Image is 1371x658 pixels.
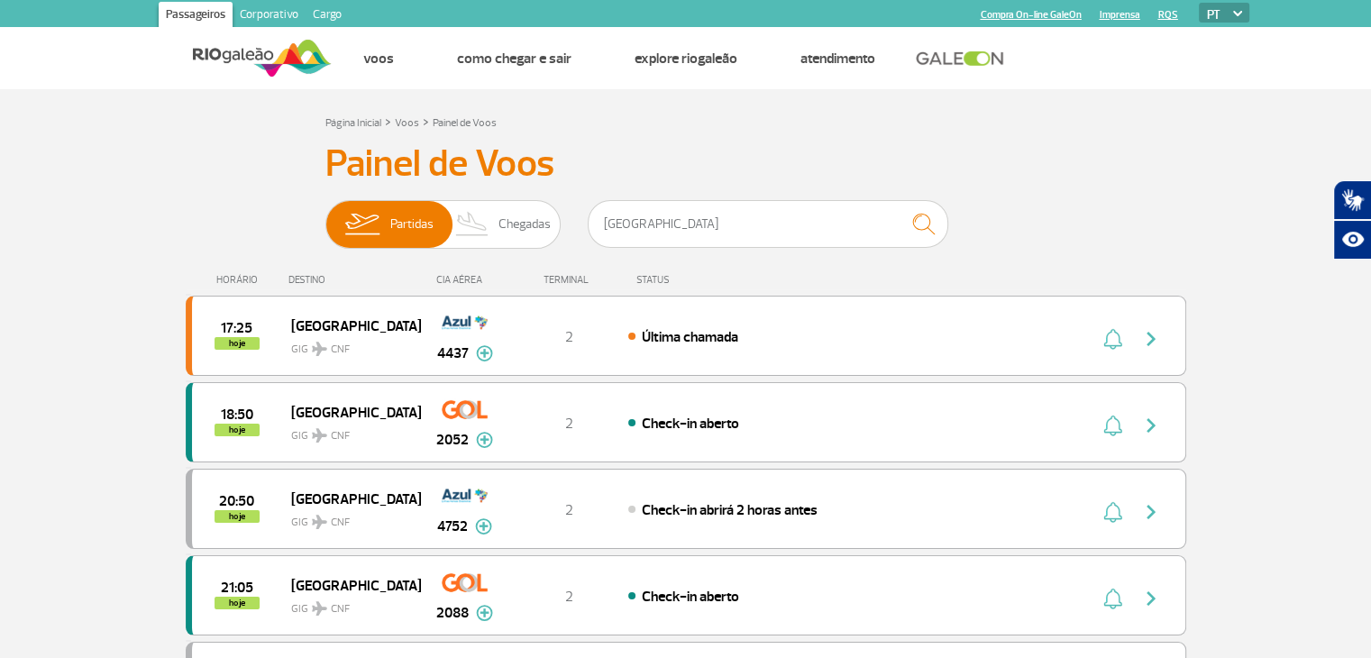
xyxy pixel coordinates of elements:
img: slider-embarque [334,201,390,248]
span: 4752 [437,516,468,537]
img: destiny_airplane.svg [312,342,327,356]
span: GIG [291,332,407,358]
span: [GEOGRAPHIC_DATA] [291,573,407,597]
img: seta-direita-painel-voo.svg [1140,328,1162,350]
span: Chegadas [498,201,551,248]
img: slider-desembarque [446,201,499,248]
span: [GEOGRAPHIC_DATA] [291,314,407,337]
h3: Painel de Voos [325,142,1047,187]
span: 2025-09-25 21:05:00 [221,581,253,594]
img: mais-info-painel-voo.svg [475,518,492,535]
img: destiny_airplane.svg [312,515,327,529]
span: hoje [215,424,260,436]
span: 4437 [437,343,469,364]
span: 2088 [436,602,469,624]
a: Imprensa [1100,9,1140,21]
span: GIG [291,505,407,531]
span: [GEOGRAPHIC_DATA] [291,487,407,510]
span: Partidas [390,201,434,248]
span: 2 [565,415,573,433]
span: CNF [331,342,350,358]
img: destiny_airplane.svg [312,428,327,443]
span: Check-in abrirá 2 horas antes [642,501,818,519]
img: destiny_airplane.svg [312,601,327,616]
a: Voos [395,116,419,130]
div: STATUS [627,274,774,286]
a: > [385,111,391,132]
img: sino-painel-voo.svg [1103,415,1122,436]
div: Plugin de acessibilidade da Hand Talk. [1333,180,1371,260]
a: Explore RIOgaleão [635,50,737,68]
span: Check-in aberto [642,415,739,433]
img: sino-painel-voo.svg [1103,588,1122,609]
a: Página Inicial [325,116,381,130]
img: mais-info-painel-voo.svg [476,345,493,361]
span: hoje [215,337,260,350]
a: Painel de Voos [433,116,497,130]
a: Compra On-line GaleOn [981,9,1082,21]
img: mais-info-painel-voo.svg [476,432,493,448]
span: CNF [331,515,350,531]
div: CIA AÉREA [420,274,510,286]
a: RQS [1158,9,1178,21]
img: seta-direita-painel-voo.svg [1140,588,1162,609]
img: seta-direita-painel-voo.svg [1140,501,1162,523]
span: Check-in aberto [642,588,739,606]
img: sino-painel-voo.svg [1103,501,1122,523]
span: GIG [291,591,407,617]
img: sino-painel-voo.svg [1103,328,1122,350]
span: GIG [291,418,407,444]
span: 2025-09-25 18:50:00 [221,408,253,421]
span: hoje [215,597,260,609]
a: > [423,111,429,132]
span: 2 [565,501,573,519]
button: Abrir tradutor de língua de sinais. [1333,180,1371,220]
span: hoje [215,510,260,523]
img: mais-info-painel-voo.svg [476,605,493,621]
a: Como chegar e sair [457,50,571,68]
span: 2 [565,588,573,606]
span: CNF [331,428,350,444]
span: [GEOGRAPHIC_DATA] [291,400,407,424]
a: Cargo [306,2,349,31]
a: Corporativo [233,2,306,31]
a: Atendimento [800,50,875,68]
span: 2 [565,328,573,346]
span: 2052 [436,429,469,451]
div: HORÁRIO [191,274,289,286]
a: Voos [363,50,394,68]
input: Voo, cidade ou cia aérea [588,200,948,248]
div: TERMINAL [510,274,627,286]
a: Passageiros [159,2,233,31]
div: DESTINO [288,274,420,286]
span: Última chamada [642,328,738,346]
span: CNF [331,601,350,617]
span: 2025-09-25 17:25:00 [221,322,252,334]
img: seta-direita-painel-voo.svg [1140,415,1162,436]
button: Abrir recursos assistivos. [1333,220,1371,260]
span: 2025-09-25 20:50:00 [219,495,254,507]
